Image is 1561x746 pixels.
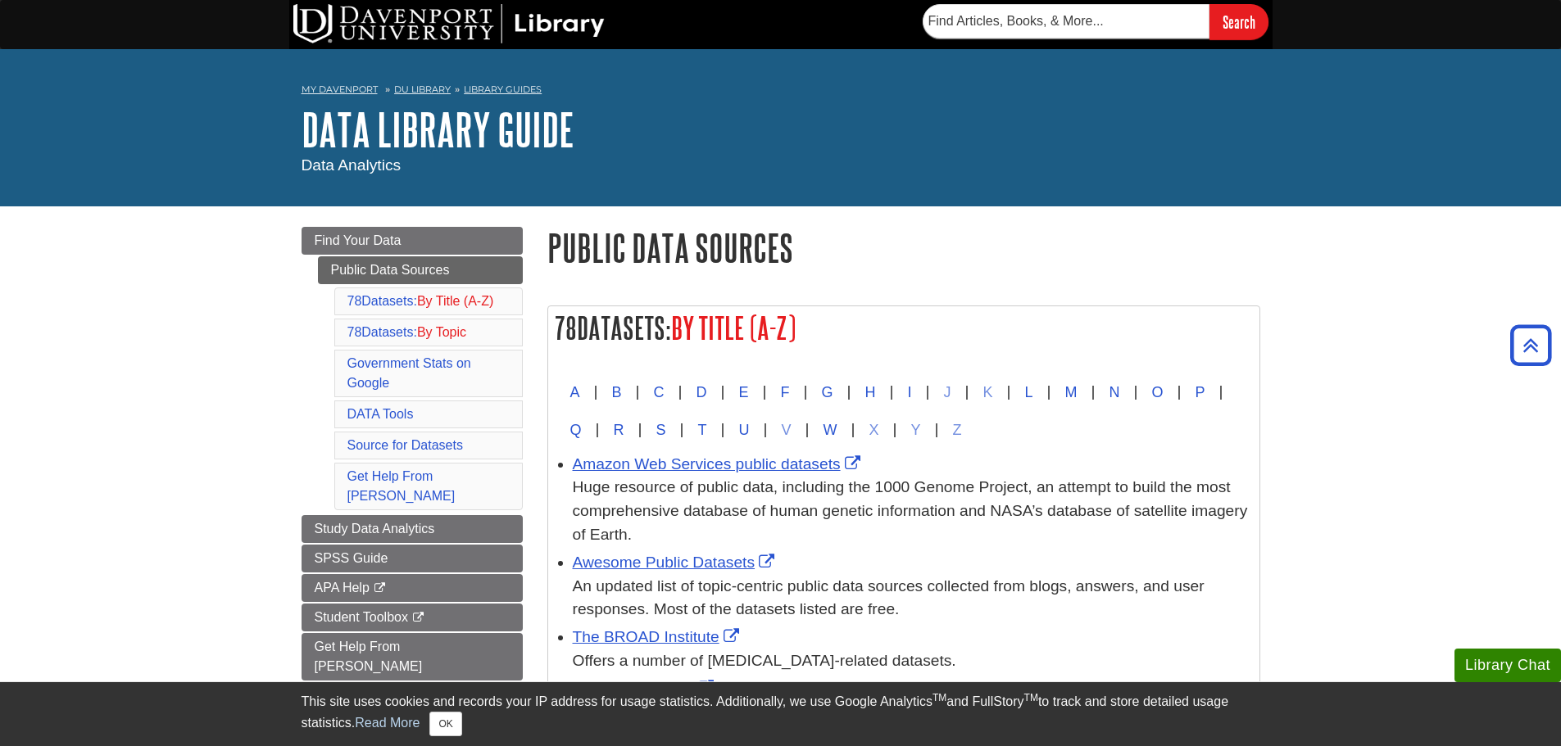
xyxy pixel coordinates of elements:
[347,325,362,339] span: 78
[355,716,420,730] a: Read More
[573,680,718,697] a: Link opens in new window
[347,438,463,452] a: Source for Datasets
[807,373,846,411] button: G
[302,104,574,155] a: DATA Library Guide
[318,256,523,284] a: Public Data Sources
[315,610,408,624] span: Student Toolbox
[347,294,362,308] span: 78
[573,649,1251,673] div: Offers a number of [MEDICAL_DATA]-related datasets.
[1504,334,1557,356] a: Back to Top
[573,455,864,472] a: Link opens in new window
[671,311,796,345] span: By Title (A-Z)
[1209,4,1268,39] input: Search
[417,294,493,308] span: By Title (A-Z)
[1010,373,1046,411] button: L
[855,411,892,449] button: X
[315,233,402,247] span: Find Your Data
[573,476,1251,546] div: Huge resource of public data, including the 1000 Genome Project, an attempt to build the most com...
[429,712,461,736] button: Close
[315,581,370,595] span: APA Help
[933,692,946,703] sup: TM
[851,373,889,411] button: H
[347,469,456,503] a: Get Help From [PERSON_NAME]
[969,373,1006,411] button: K
[923,4,1209,38] input: Find Articles, Books, & More...
[1181,373,1218,411] button: P
[1454,649,1561,682] button: Library Chat
[724,411,763,449] button: U
[893,373,925,411] button: I
[555,311,577,345] span: 78
[417,325,466,339] span: By Topic
[315,522,435,536] span: Study Data Analytics
[929,373,964,411] button: J
[464,84,542,95] a: Library Guides
[809,411,851,449] button: W
[315,640,423,673] span: Get Help From [PERSON_NAME]
[556,373,1251,449] div: | | | | | | | | | | | | | | | | | | | | | | | | |
[302,692,1260,736] div: This site uses cookies and records your IP address for usage statistics. Additionally, we use Goo...
[1024,692,1038,703] sup: TM
[896,411,934,449] button: Y
[923,4,1268,39] form: Searches DU Library's articles, books, and more
[302,604,523,631] a: Student Toolbox
[548,306,1259,350] h2: Datasets:
[683,411,720,449] button: T
[302,227,523,680] div: Guide Page Menu
[302,227,523,255] a: Find Your Data
[302,515,523,543] a: Study Data Analytics
[1050,373,1091,411] button: M
[293,4,605,43] img: DU Library
[766,373,803,411] button: F
[547,227,1260,269] h1: Public Data Sources
[640,373,678,411] button: C
[302,545,523,572] a: SPSS Guide
[573,554,779,571] a: Link opens in new window
[302,574,523,602] a: APA Help
[724,373,762,411] button: E
[302,633,523,680] a: Get Help From [PERSON_NAME]
[1137,373,1177,411] button: O
[682,373,720,411] button: D
[642,411,679,449] button: S
[598,373,636,411] button: B
[394,84,451,95] a: DU Library
[347,356,471,390] a: Government Stats on Google
[373,583,387,594] i: This link opens in a new window
[411,613,425,623] i: This link opens in a new window
[302,156,402,174] span: Data Analytics
[347,407,414,421] a: DATA Tools
[938,411,975,449] button: Z
[315,551,388,565] span: SPSS Guide
[347,294,494,308] a: 78Datasets:By Title (A-Z)
[767,411,805,449] button: V
[302,79,1260,105] nav: breadcrumb
[556,373,594,411] button: A
[556,411,596,449] button: Q
[573,575,1251,622] div: An updated list of topic-centric public data sources collected from blogs, answers, and user resp...
[573,628,743,645] a: Link opens in new window
[600,411,638,449] button: R
[1095,373,1133,411] button: N
[302,83,378,97] a: My Davenport
[347,325,467,339] a: 78Datasets:By Topic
